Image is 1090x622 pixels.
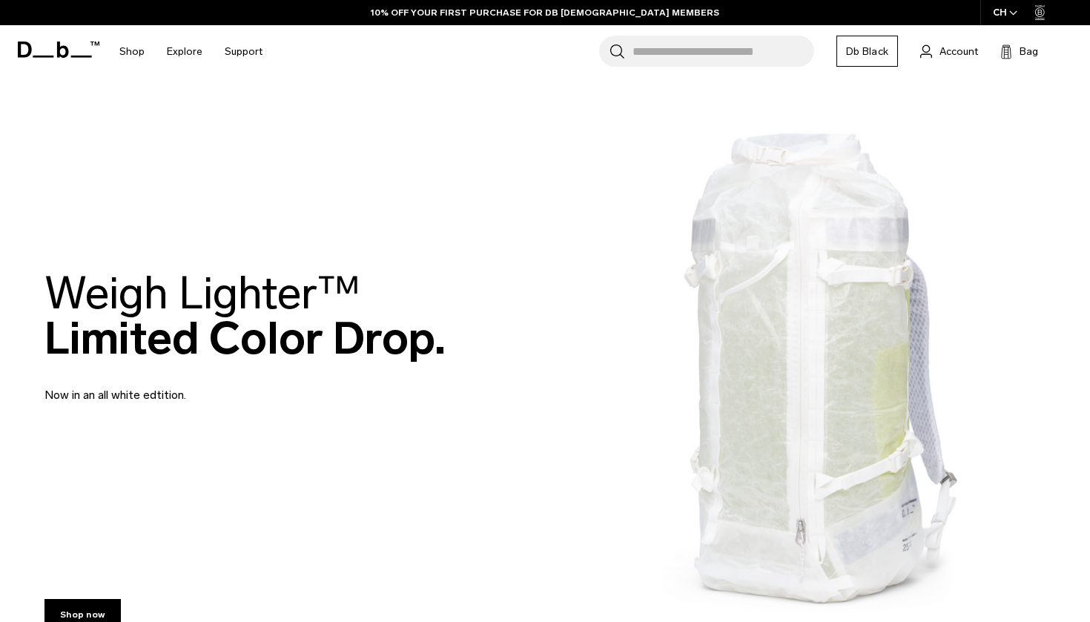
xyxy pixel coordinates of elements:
a: 10% OFF YOUR FIRST PURCHASE FOR DB [DEMOGRAPHIC_DATA] MEMBERS [371,6,719,19]
button: Bag [1000,42,1038,60]
span: Account [939,44,978,59]
p: Now in an all white edtition. [44,368,400,404]
a: Account [920,42,978,60]
a: Explore [167,25,202,78]
a: Db Black [836,36,898,67]
span: Bag [1020,44,1038,59]
h2: Limited Color Drop. [44,271,446,361]
a: Shop [119,25,145,78]
span: Weigh Lighter™ [44,266,360,320]
a: Support [225,25,262,78]
nav: Main Navigation [108,25,274,78]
